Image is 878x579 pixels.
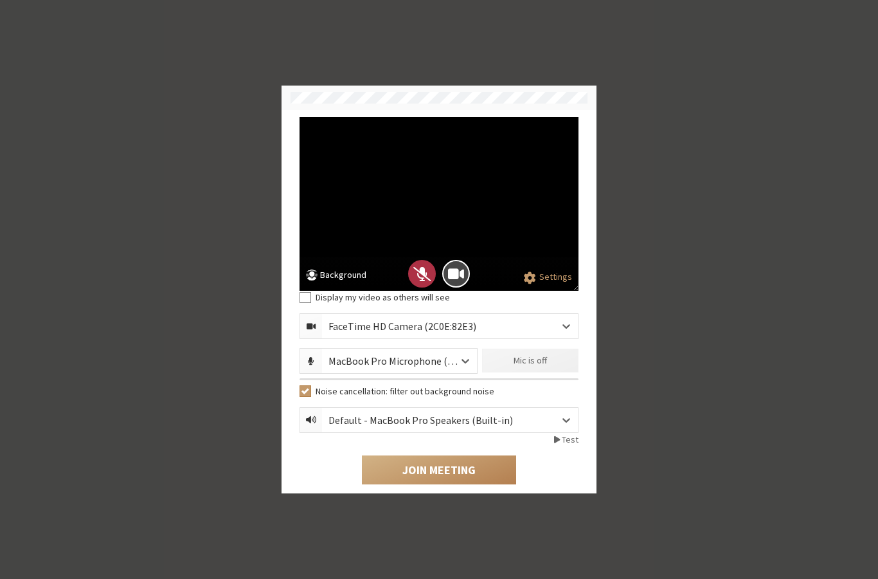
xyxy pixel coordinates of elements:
div: Default - MacBook Pro Speakers (Built-in) [328,412,533,428]
button: Mic is off [408,260,436,288]
span: Mic is off [492,354,569,367]
div: FaceTime HD Camera (2C0E:82E3) [328,318,497,334]
button: Join Meeting [362,455,516,485]
button: Background [306,268,366,284]
label: Noise cancellation: filter out background noise [316,385,579,398]
button: Settings [524,270,572,284]
label: Display my video as others will see [316,291,579,304]
button: Camera is on [442,260,470,288]
div: MacBook Pro Microphone (Built-in) [328,353,478,369]
button: Test [554,433,579,446]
